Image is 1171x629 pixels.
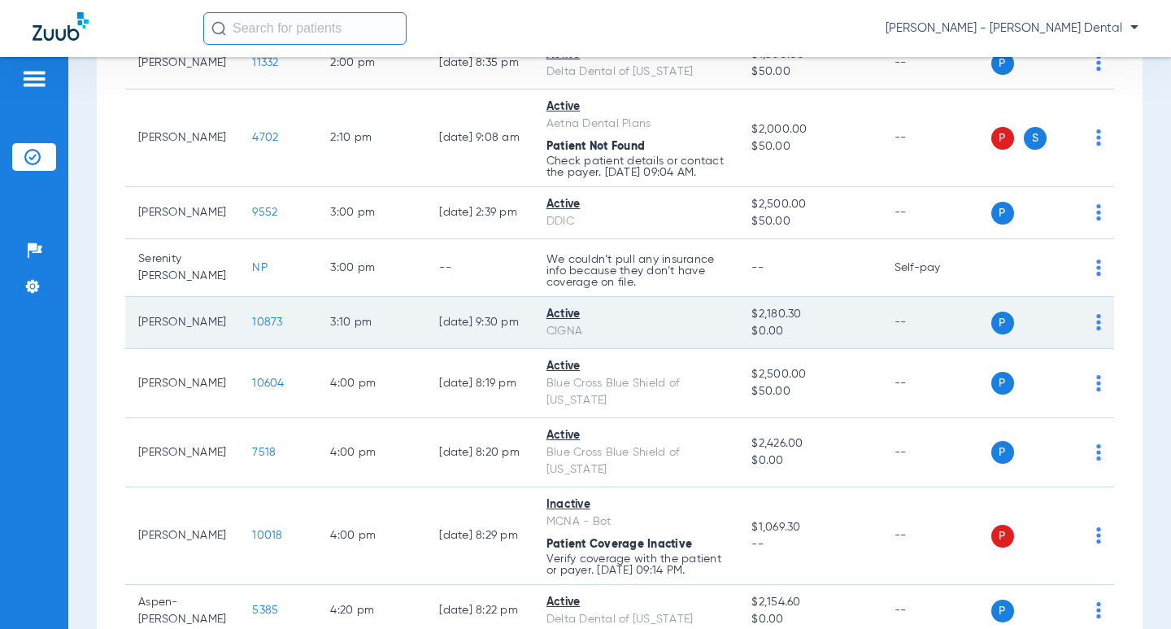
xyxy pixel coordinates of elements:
span: $50.00 [751,138,868,155]
span: $2,500.00 [751,366,868,383]
td: [DATE] 9:08 AM [426,90,533,187]
p: Check patient details or contact the payer. [DATE] 09:04 AM. [546,155,726,178]
span: $50.00 [751,383,868,400]
div: Inactive [546,496,726,513]
img: group-dot-blue.svg [1096,129,1101,146]
td: -- [882,418,991,487]
img: Zuub Logo [33,12,89,41]
span: S [1024,127,1047,150]
div: Blue Cross Blue Shield of [US_STATE] [546,375,726,409]
td: [PERSON_NAME] [125,418,239,487]
span: 5385 [252,605,278,616]
td: Self-pay [882,239,991,297]
span: P [991,52,1014,75]
td: 3:10 PM [317,297,426,349]
div: Delta Dental of [US_STATE] [546,611,726,628]
input: Search for patients [203,12,407,45]
span: P [991,312,1014,334]
td: [PERSON_NAME] [125,90,239,187]
td: 3:00 PM [317,239,426,297]
td: -- [882,487,991,585]
span: P [991,600,1014,622]
span: $0.00 [751,611,868,628]
span: 9552 [252,207,277,218]
div: Active [546,98,726,116]
div: DDIC [546,213,726,230]
div: Aetna Dental Plans [546,116,726,133]
td: [DATE] 8:19 PM [426,349,533,418]
div: Blue Cross Blue Shield of [US_STATE] [546,444,726,478]
div: Active [546,306,726,323]
span: 10018 [252,530,282,541]
div: Delta Dental of [US_STATE] [546,63,726,81]
img: group-dot-blue.svg [1096,260,1101,276]
span: $2,426.00 [751,435,868,452]
span: $2,000.00 [751,121,868,138]
div: Active [546,196,726,213]
span: Patient Coverage Inactive [546,539,692,550]
img: group-dot-blue.svg [1096,55,1101,71]
img: group-dot-blue.svg [1096,444,1101,461]
td: Serenity [PERSON_NAME] [125,239,239,297]
div: Active [546,358,726,375]
span: $2,500.00 [751,196,868,213]
span: 10873 [252,317,282,328]
td: [DATE] 8:35 PM [426,37,533,90]
img: group-dot-blue.svg [1096,527,1101,544]
span: NP [252,262,268,273]
td: 4:00 PM [317,349,426,418]
div: Active [546,427,726,444]
td: -- [882,37,991,90]
span: $0.00 [751,452,868,470]
td: -- [882,349,991,418]
td: [DATE] 8:20 PM [426,418,533,487]
td: 2:00 PM [317,37,426,90]
td: -- [426,239,533,297]
td: [DATE] 8:29 PM [426,487,533,585]
td: -- [882,187,991,239]
span: P [991,127,1014,150]
span: $2,180.30 [751,306,868,323]
span: [PERSON_NAME] - [PERSON_NAME] Dental [886,20,1138,37]
span: -- [751,536,868,553]
span: 10604 [252,378,284,389]
span: $0.00 [751,323,868,340]
td: 2:10 PM [317,90,426,187]
img: group-dot-blue.svg [1096,314,1101,330]
span: P [991,372,1014,395]
p: We couldn’t pull any insurance info because they don’t have coverage on file. [546,254,726,288]
td: 4:00 PM [317,487,426,585]
td: 3:00 PM [317,187,426,239]
td: [PERSON_NAME] [125,487,239,585]
p: Verify coverage with the patient or payer. [DATE] 09:14 PM. [546,553,726,576]
span: 11332 [252,57,278,68]
span: P [991,525,1014,548]
img: hamburger-icon [21,69,47,89]
span: $50.00 [751,63,868,81]
img: group-dot-blue.svg [1096,375,1101,391]
img: group-dot-blue.svg [1096,204,1101,221]
img: Search Icon [211,21,226,36]
div: Active [546,594,726,611]
td: [PERSON_NAME] [125,349,239,418]
span: 4702 [252,132,278,143]
span: $50.00 [751,213,868,230]
span: $2,154.60 [751,594,868,611]
span: P [991,202,1014,225]
span: $1,069.30 [751,519,868,536]
div: MCNA - Bot [546,513,726,531]
td: -- [882,297,991,349]
span: Patient Not Found [546,141,645,152]
td: [PERSON_NAME] [125,187,239,239]
span: -- [751,262,764,273]
span: P [991,441,1014,464]
iframe: Chat Widget [1090,551,1171,629]
td: [PERSON_NAME] [125,37,239,90]
td: [DATE] 9:30 PM [426,297,533,349]
td: -- [882,90,991,187]
span: 7518 [252,447,276,458]
div: CIGNA [546,323,726,340]
td: [DATE] 2:39 PM [426,187,533,239]
td: [PERSON_NAME] [125,297,239,349]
